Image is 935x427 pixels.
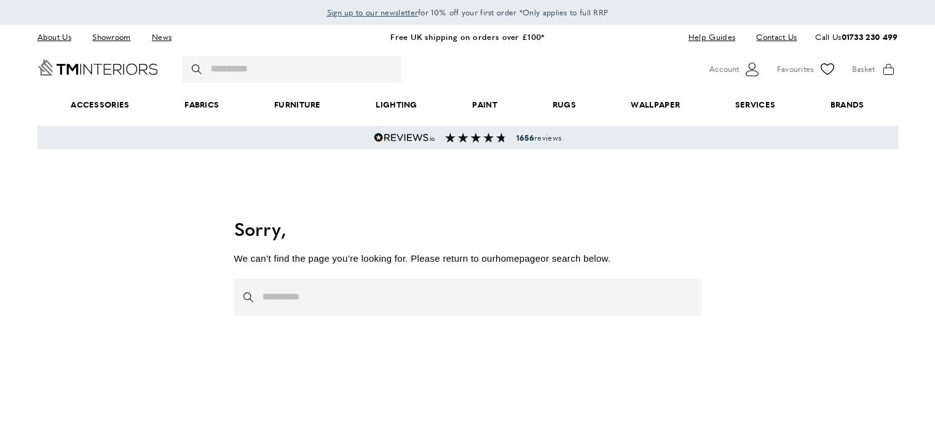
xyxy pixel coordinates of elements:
a: Paint [445,86,525,123]
span: Sign up to our newsletter [327,7,419,18]
a: Furniture [247,86,348,123]
img: Reviews.io 5 stars [374,133,435,143]
a: Wallpaper [604,86,708,123]
span: for 10% off your first order *Only applies to full RRP [327,7,609,18]
button: Search [243,279,256,316]
a: Brands [803,86,891,123]
a: Services [708,86,803,123]
span: Account [709,63,739,76]
a: homepage [495,253,540,264]
a: About Us [37,29,81,45]
a: Free UK shipping on orders over £100* [390,31,544,42]
button: Customer Account [709,60,762,79]
p: We can’t find the page you’re looking for. Please return to our or search below. [234,251,701,266]
a: Sign up to our newsletter [327,6,419,18]
a: Favourites [777,60,837,79]
h1: Sorry, [234,216,701,241]
img: Reviews section [445,133,507,143]
span: Accessories [43,86,157,123]
a: News [143,29,181,45]
a: Fabrics [157,86,247,123]
a: Help Guides [679,29,744,45]
a: 01733 230 499 [842,31,898,42]
a: Contact Us [747,29,797,45]
span: reviews [516,133,561,143]
a: Go to Home page [37,60,158,76]
a: Lighting [349,86,445,123]
span: Favourites [777,63,814,76]
a: Rugs [525,86,604,123]
p: Call Us [815,31,898,44]
button: Search [192,56,204,83]
strong: 1656 [516,132,534,143]
a: Showroom [83,29,140,45]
